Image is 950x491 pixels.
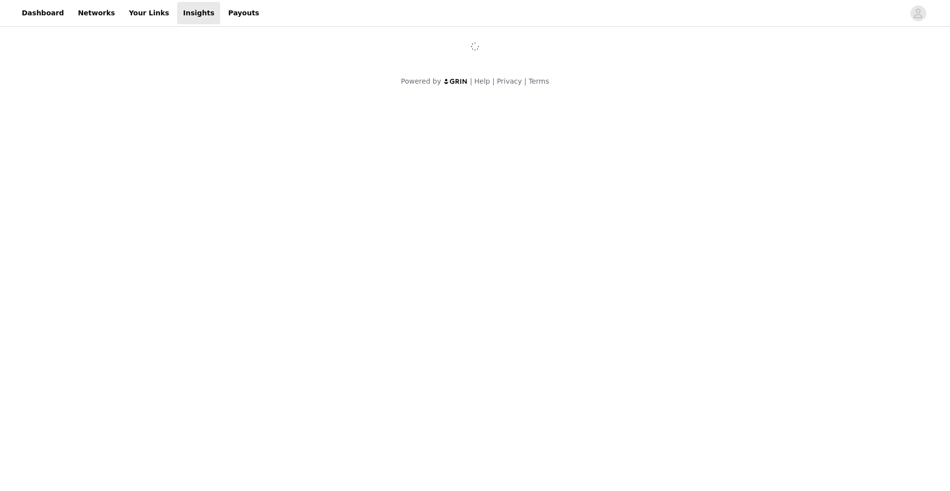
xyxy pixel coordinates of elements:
span: | [524,77,526,85]
a: Networks [72,2,121,24]
a: Terms [528,77,549,85]
a: Payouts [222,2,265,24]
a: Your Links [123,2,175,24]
span: Powered by [401,77,441,85]
a: Dashboard [16,2,70,24]
a: Insights [177,2,220,24]
span: | [492,77,495,85]
span: | [470,77,473,85]
div: avatar [913,5,923,21]
img: logo [443,78,468,85]
a: Privacy [497,77,522,85]
a: Help [475,77,490,85]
